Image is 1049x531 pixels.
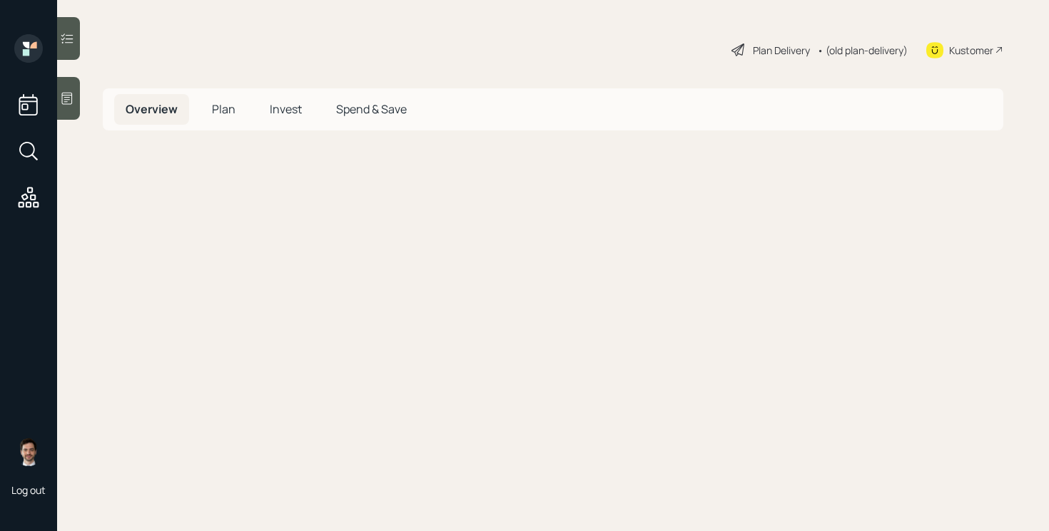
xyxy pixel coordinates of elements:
[212,101,235,117] span: Plan
[270,101,302,117] span: Invest
[14,438,43,466] img: jonah-coleman-headshot.png
[949,43,993,58] div: Kustomer
[753,43,810,58] div: Plan Delivery
[817,43,908,58] div: • (old plan-delivery)
[126,101,178,117] span: Overview
[336,101,407,117] span: Spend & Save
[11,483,46,497] div: Log out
